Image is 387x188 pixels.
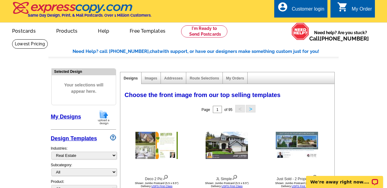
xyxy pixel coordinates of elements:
[123,173,190,182] div: Deco 2 Pic
[151,185,173,188] a: USPS First Class
[291,23,309,40] img: help
[235,105,245,112] button: <
[277,5,324,13] a: account_circle Customer login
[352,6,372,15] div: My Order
[123,182,190,188] div: Shown: Jumbo Postcard (5.5 x 8.5") Delivery:
[52,69,116,74] div: Selected Design
[302,169,387,188] iframe: LiveChat chat widget
[193,173,260,182] div: JL Simple
[222,185,243,188] a: USPS First Class
[124,76,138,80] a: Designs
[2,23,45,37] a: Postcards
[276,132,318,159] img: Just Sold - 2 Property
[292,6,324,15] div: Customer login
[337,2,348,12] i: shopping_cart
[56,76,111,101] span: Your selections will appear here.
[190,76,219,80] a: Route Selections
[110,135,116,141] img: design-wizard-help-icon.png
[96,110,112,125] img: upload-design
[202,108,210,112] span: Page
[264,173,330,182] div: Just Sold - 2 Property
[232,173,238,180] img: view design details
[309,35,369,42] span: Call
[135,132,178,159] img: Deco 2 Pic
[12,6,151,18] a: Same Day Design, Print, & Mail Postcards. Over 1 Million Customers.
[47,23,87,37] a: Products
[51,114,81,120] a: My Designs
[51,162,116,179] div: Subcategory:
[277,2,288,12] i: account_circle
[145,76,157,80] a: Images
[206,132,248,159] img: JL Simple
[51,143,116,162] div: Industries:
[264,182,330,188] div: Shown: Jumbo Postcard (5.5 x 8.5") Delivery:
[164,76,183,80] a: Addresses
[51,135,97,141] a: Design Templates
[309,30,372,42] span: Need help? Are you stuck?
[246,105,255,112] button: >
[320,35,369,42] a: [PHONE_NUMBER]
[120,23,175,37] a: Free Templates
[28,13,151,18] h4: Same Day Design, Print, & Mail Postcards. Over 1 Million Customers.
[150,49,159,54] span: chat
[125,92,281,98] span: Choose the front image from our top selling templates
[163,173,168,180] img: view design details
[337,5,372,13] a: shopping_cart My Order
[224,108,233,112] span: of 95
[193,182,260,188] div: Shown: Jumbo Postcard (5.5 x 8.5") Delivery:
[226,76,244,80] a: My Orders
[73,48,339,55] div: Need Help? call [PHONE_NUMBER], with support, or have our designers make something custom just fo...
[292,185,313,188] a: USPS First Class
[88,23,119,37] a: Help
